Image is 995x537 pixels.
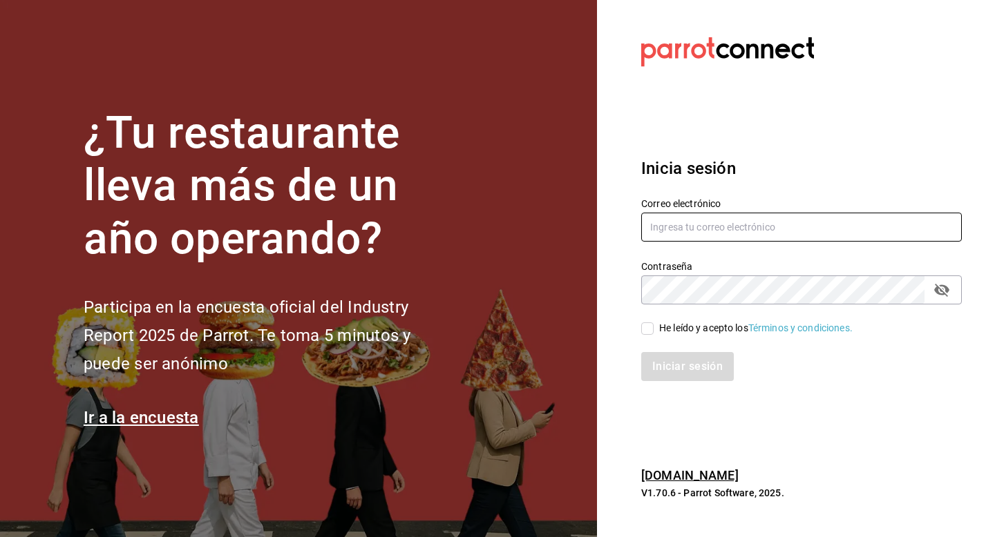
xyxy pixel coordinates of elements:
[659,321,853,335] div: He leído y acepto los
[84,293,457,378] h2: Participa en la encuesta oficial del Industry Report 2025 de Parrot. Te toma 5 minutos y puede se...
[84,107,457,266] h1: ¿Tu restaurante lleva más de un año operando?
[84,408,199,427] a: Ir a la encuesta
[748,322,853,333] a: Términos y condiciones.
[641,486,962,500] p: V1.70.6 - Parrot Software, 2025.
[641,213,962,242] input: Ingresa tu correo electrónico
[641,468,739,482] a: [DOMAIN_NAME]
[641,261,962,271] label: Contraseña
[930,278,954,302] button: passwordField
[641,198,962,208] label: Correo electrónico
[641,156,962,181] h3: Inicia sesión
